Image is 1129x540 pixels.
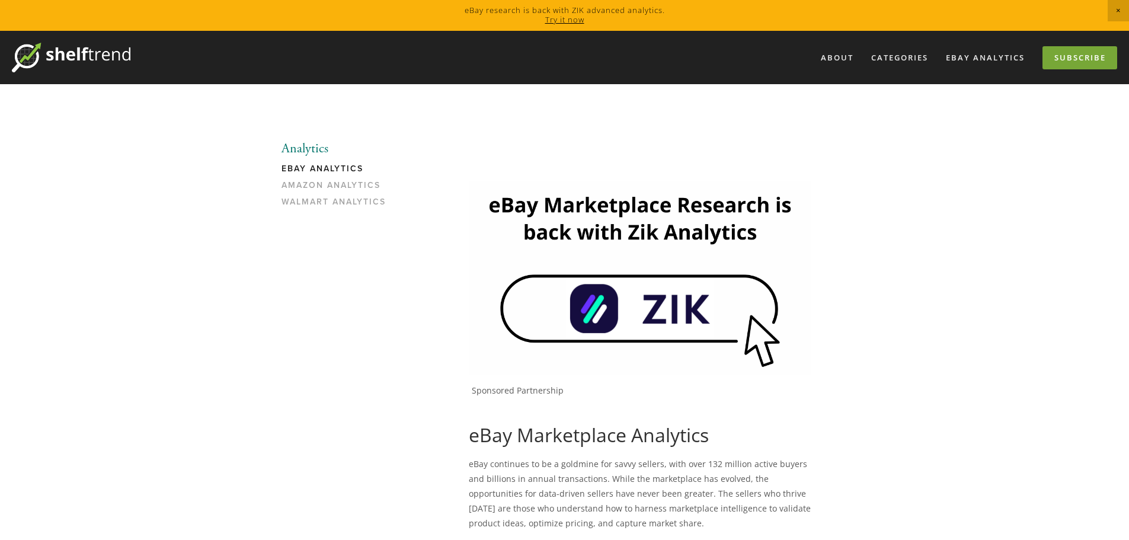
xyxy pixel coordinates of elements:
a: Subscribe [1042,46,1117,69]
a: eBay Analytics [938,48,1032,68]
li: Analytics [282,141,395,156]
img: Zik Analytics Sponsored Ad [469,181,811,374]
a: Amazon Analytics [282,180,395,197]
p: eBay continues to be a goldmine for savvy sellers, with over 132 million active buyers and billio... [469,456,811,531]
img: ShelfTrend [12,43,130,72]
p: Sponsored Partnership [472,385,811,396]
a: Try it now [545,14,584,25]
a: About [813,48,861,68]
a: Walmart Analytics [282,197,395,213]
h1: eBay Marketplace Analytics [469,424,811,446]
div: Categories [863,48,936,68]
a: eBay Analytics [282,164,395,180]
